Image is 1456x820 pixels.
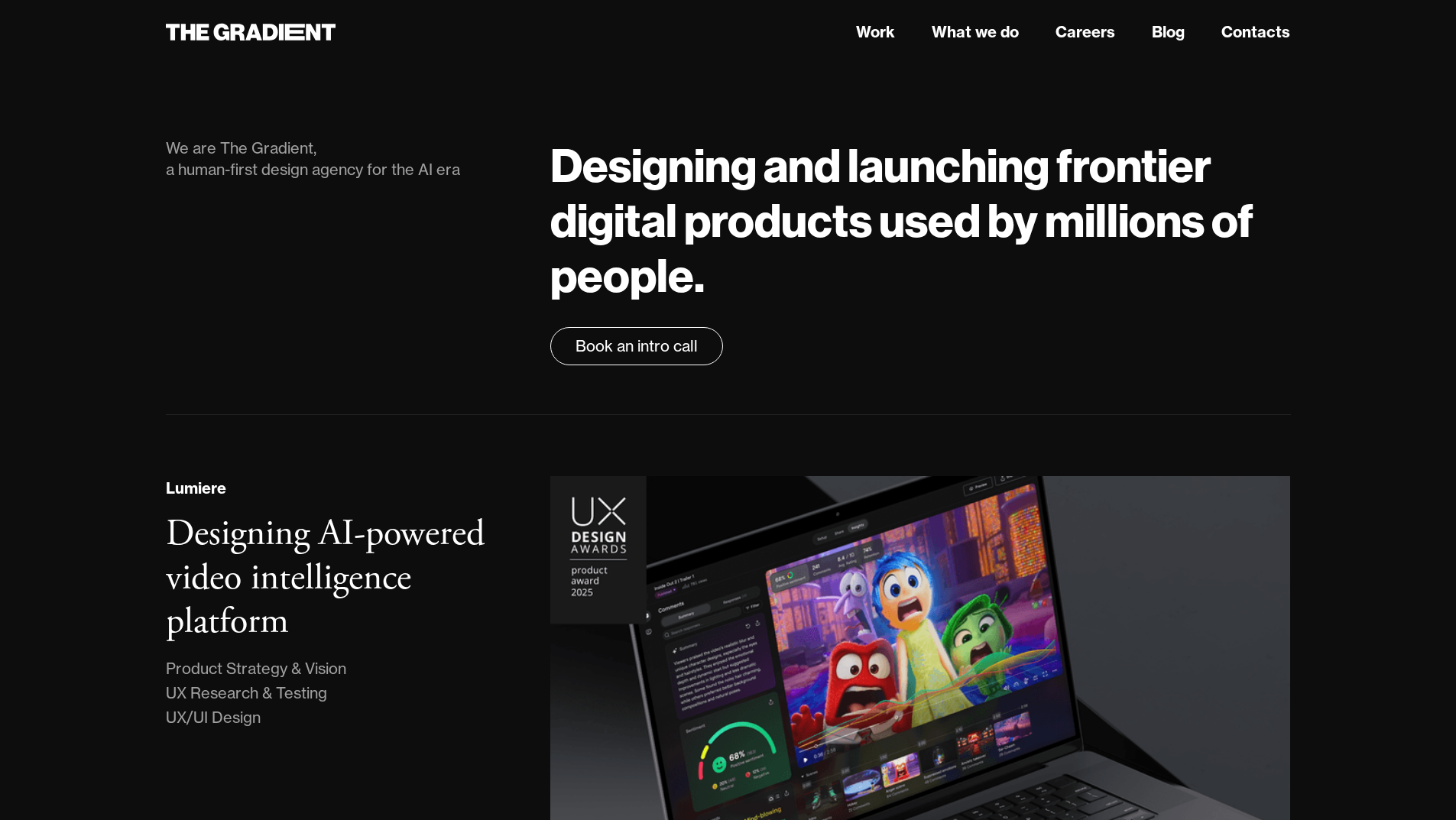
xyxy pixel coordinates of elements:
[856,21,895,44] a: Work
[932,21,1019,44] a: What we do
[166,656,346,730] div: Product Strategy & Vision UX Research & Testing UX/UI Design
[550,327,723,365] a: Book an intro call
[166,477,226,500] div: Lumiere
[1152,21,1185,44] a: Blog
[550,138,1290,303] h1: Designing and launching frontier digital products used by millions of people.
[166,510,485,645] h3: Designing AI-powered video intelligence platform
[1221,21,1290,44] a: Contacts
[166,138,520,180] div: We are The Gradient, a human-first design agency for the AI era
[1056,21,1115,44] a: Careers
